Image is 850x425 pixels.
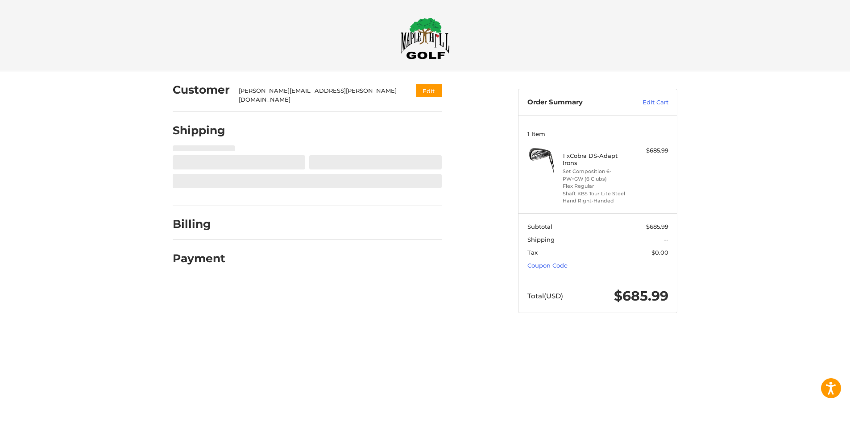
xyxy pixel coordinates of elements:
[563,190,631,198] li: Shaft KBS Tour Lite Steel
[527,223,552,230] span: Subtotal
[173,217,225,231] h2: Billing
[646,223,668,230] span: $685.99
[527,249,538,256] span: Tax
[527,292,563,300] span: Total (USD)
[173,252,225,265] h2: Payment
[563,197,631,205] li: Hand Right-Handed
[614,288,668,304] span: $685.99
[664,236,668,243] span: --
[563,168,631,182] li: Set Composition 6-PW+GW (6 Clubs)
[173,83,230,97] h2: Customer
[776,401,850,425] iframe: Google Customer Reviews
[563,182,631,190] li: Flex Regular
[633,146,668,155] div: $685.99
[623,98,668,107] a: Edit Cart
[651,249,668,256] span: $0.00
[173,124,225,137] h2: Shipping
[563,152,631,167] h4: 1 x Cobra DS-Adapt Irons
[416,84,442,97] button: Edit
[527,262,568,269] a: Coupon Code
[527,236,555,243] span: Shipping
[527,130,668,137] h3: 1 Item
[401,17,450,59] img: Maple Hill Golf
[239,87,399,104] div: [PERSON_NAME][EMAIL_ADDRESS][PERSON_NAME][DOMAIN_NAME]
[527,98,623,107] h3: Order Summary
